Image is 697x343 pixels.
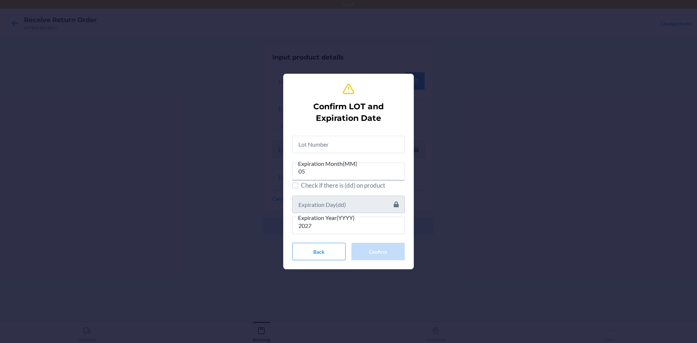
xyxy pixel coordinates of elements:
[297,214,356,221] span: Expiration Year(YYYY)
[292,163,405,180] input: Expiration Month(MM)
[292,183,298,188] input: Check if there is (dd) on product
[351,243,405,260] button: Confirm
[292,136,405,153] input: Lot Number
[295,101,402,124] h2: Confirm LOT and Expiration Date
[292,196,405,213] input: Expiration Day(dd)
[297,160,358,167] span: Expiration Month(MM)
[292,243,346,260] button: Back
[292,217,405,234] input: Expiration Year(YYYY)
[301,181,405,190] span: Check if there is (dd) on product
